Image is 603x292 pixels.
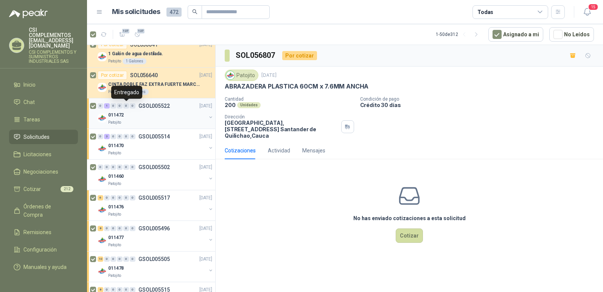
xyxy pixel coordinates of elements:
[225,102,236,108] p: 200
[98,52,107,61] img: Company Logo
[9,112,78,127] a: Tareas
[9,225,78,239] a: Remisiones
[112,6,160,17] h1: Mis solicitudes
[353,214,466,222] h3: No has enviado cotizaciones a esta solicitud
[138,195,170,200] p: GSOL005517
[98,175,107,184] img: Company Logo
[117,226,123,231] div: 0
[98,165,103,170] div: 0
[23,202,71,219] span: Órdenes de Compra
[108,58,121,64] p: Patojito
[268,146,290,155] div: Actividad
[123,58,146,64] div: 1 Galones
[360,102,600,108] p: Crédito 30 días
[108,203,124,211] p: 011476
[130,165,135,170] div: 0
[108,120,121,126] p: Patojito
[108,242,121,248] p: Patojito
[123,134,129,139] div: 0
[117,103,123,109] div: 0
[117,165,123,170] div: 0
[130,195,135,200] div: 0
[23,245,57,254] span: Configuración
[225,70,258,81] div: Patojito
[199,225,212,232] p: [DATE]
[131,28,143,40] button: 127
[87,37,215,68] a: Por cotizarSOL056641[DATE] Company Logo1 Galón de agua destilada.Patojito1 Galones
[166,8,182,17] span: 472
[98,195,103,200] div: 6
[104,165,110,170] div: 0
[98,132,214,156] a: 0 3 0 0 0 0 GSOL005514[DATE] Company Logo011470Patojito
[98,71,127,80] div: Por cotizar
[130,42,158,47] p: SOL056641
[138,134,170,139] p: GSOL005514
[261,72,277,79] p: [DATE]
[110,134,116,139] div: 0
[98,113,107,123] img: Company Logo
[225,120,338,139] p: [GEOGRAPHIC_DATA], [STREET_ADDRESS] Santander de Quilichao , Cauca
[9,78,78,92] a: Inicio
[98,103,103,109] div: 0
[136,28,145,34] span: 127
[9,130,78,144] a: Solicitudes
[98,134,103,139] div: 0
[130,134,135,139] div: 0
[98,193,214,217] a: 6 0 0 0 0 0 GSOL005517[DATE] Company Logo011476Patojito
[9,182,78,196] a: Cotizar212
[226,71,235,79] img: Company Logo
[199,194,212,202] p: [DATE]
[23,98,35,106] span: Chat
[23,228,51,236] span: Remisiones
[108,142,124,149] p: 011470
[236,50,276,61] h3: SOL056807
[98,224,214,248] a: 8 0 0 0 0 0 GSOL005496[DATE] Company Logo011477Patojito
[29,27,78,48] p: CSI COMPLEMENTOS [EMAIL_ADDRESS][DOMAIN_NAME]
[477,8,493,16] div: Todas
[98,101,214,126] a: 0 1 0 0 0 0 GSOL005522[DATE] Company Logo011472Patojito
[138,103,170,109] p: GSOL005522
[104,226,110,231] div: 0
[98,205,107,214] img: Company Logo
[29,50,78,64] p: CSI COMPLEMENTOS Y SUMINISTROS INDUSTRIALES SAS
[9,95,78,109] a: Chat
[360,96,600,102] p: Condición de pago
[108,273,121,279] p: Patojito
[98,255,214,279] a: 10 0 0 0 0 0 GSOL005505[DATE] Company Logo011478Patojito
[108,112,124,119] p: 011472
[123,103,129,109] div: 0
[9,9,48,18] img: Logo peakr
[98,163,214,187] a: 0 0 0 0 0 0 GSOL005502[DATE] Company Logo011460Patojito
[9,242,78,257] a: Configuración
[104,103,110,109] div: 1
[123,165,129,170] div: 0
[138,165,170,170] p: GSOL005502
[199,72,212,79] p: [DATE]
[98,83,107,92] img: Company Logo
[98,267,107,276] img: Company Logo
[117,195,123,200] div: 0
[61,186,73,192] span: 212
[110,103,116,109] div: 0
[123,226,129,231] div: 0
[130,103,135,109] div: 0
[199,103,212,110] p: [DATE]
[108,81,202,88] p: CINTA DOBLE FAZ EXTRA FUERTE MARCA:3M
[108,234,124,241] p: 011477
[23,150,51,158] span: Licitaciones
[104,256,110,262] div: 0
[104,134,110,139] div: 3
[9,260,78,274] a: Manuales y ayuda
[117,256,123,262] div: 0
[104,195,110,200] div: 0
[98,226,103,231] div: 8
[130,226,135,231] div: 0
[130,256,135,262] div: 0
[580,5,594,19] button: 15
[98,144,107,153] img: Company Logo
[123,195,129,200] div: 0
[108,89,121,95] p: Patojito
[588,3,598,11] span: 15
[110,226,116,231] div: 0
[110,256,116,262] div: 0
